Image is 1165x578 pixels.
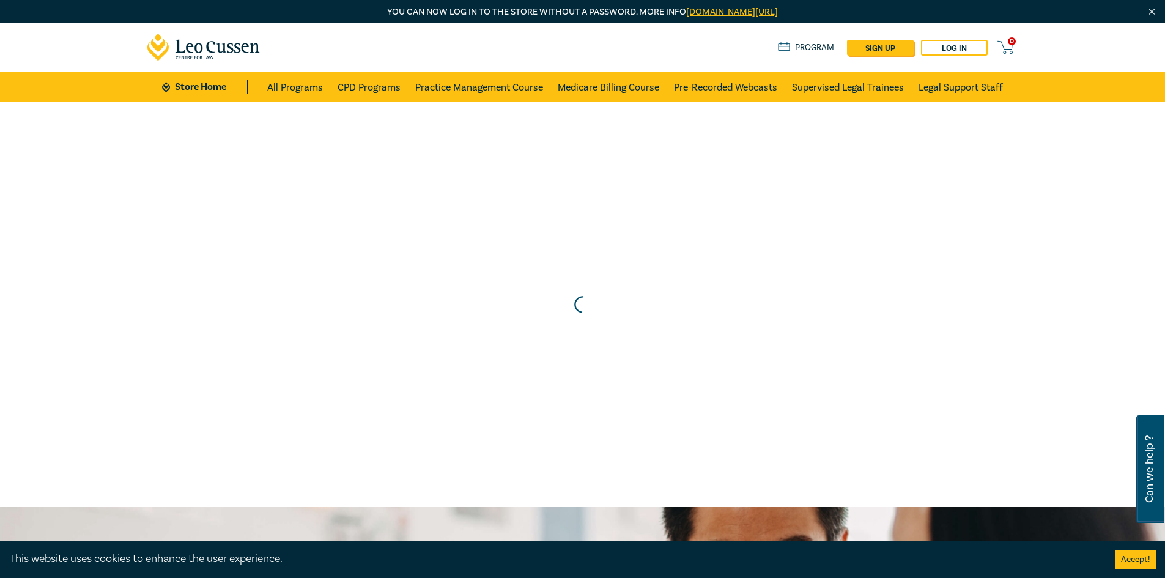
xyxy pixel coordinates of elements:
[921,40,988,56] a: Log in
[919,72,1003,102] a: Legal Support Staff
[162,80,247,94] a: Store Home
[1144,423,1155,516] span: Can we help ?
[1147,7,1157,17] img: Close
[847,40,914,56] a: sign up
[147,6,1018,19] p: You can now log in to the store without a password. More info
[792,72,904,102] a: Supervised Legal Trainees
[1008,37,1016,45] span: 0
[415,72,543,102] a: Practice Management Course
[1115,550,1156,569] button: Accept cookies
[778,41,835,54] a: Program
[558,72,659,102] a: Medicare Billing Course
[674,72,777,102] a: Pre-Recorded Webcasts
[267,72,323,102] a: All Programs
[9,551,1097,567] div: This website uses cookies to enhance the user experience.
[338,72,401,102] a: CPD Programs
[686,6,778,18] a: [DOMAIN_NAME][URL]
